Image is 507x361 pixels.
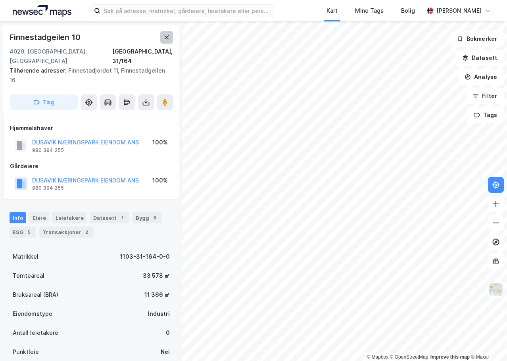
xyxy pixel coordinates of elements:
div: Hjemmelshaver [10,123,173,133]
a: Mapbox [367,354,388,360]
div: Leietakere [52,212,87,223]
div: Nei [161,347,170,357]
div: 100% [152,176,168,185]
div: Mine Tags [355,6,384,15]
img: Z [488,282,503,297]
iframe: Chat Widget [467,323,507,361]
div: Gårdeiere [10,161,173,171]
div: Datasett [90,212,129,223]
div: Eiere [29,212,49,223]
div: 0 [166,328,170,338]
div: Transaksjoner [39,227,94,238]
div: Matrikkel [13,252,38,261]
div: Bolig [401,6,415,15]
div: Finnestadgeilen 10 [10,31,82,44]
div: 100% [152,138,168,147]
a: OpenStreetMap [390,354,428,360]
div: 1103-31-164-0-0 [120,252,170,261]
button: Bokmerker [450,31,504,47]
input: Søk på adresse, matrikkel, gårdeiere, leietakere eller personer [100,5,274,17]
div: Punktleie [13,347,39,357]
div: Tomteareal [13,271,44,280]
div: Info [10,212,26,223]
button: Tags [467,107,504,123]
div: Finnestadjordet 11, Finnestadgeilen 16 [10,66,167,85]
button: Tag [10,94,78,110]
div: 4029, [GEOGRAPHIC_DATA], [GEOGRAPHIC_DATA] [10,47,112,66]
button: Datasett [455,50,504,66]
div: 11 366 ㎡ [144,290,170,300]
div: ESG [10,227,36,238]
div: 980 394 255 [32,185,64,191]
div: Antall leietakere [13,328,58,338]
div: 2 [83,228,90,236]
div: 8 [151,214,159,222]
div: [GEOGRAPHIC_DATA], 31/164 [112,47,173,66]
div: Kontrollprogram for chat [467,323,507,361]
a: Improve this map [430,354,470,360]
div: [PERSON_NAME] [436,6,482,15]
div: Kart [326,6,338,15]
div: 1 [118,214,126,222]
div: Bygg [133,212,162,223]
div: 33 578 ㎡ [143,271,170,280]
div: 5 [25,228,33,236]
div: Eiendomstype [13,309,52,319]
div: Industri [148,309,170,319]
button: Filter [466,88,504,104]
div: 980 394 255 [32,147,64,154]
div: Bruksareal (BRA) [13,290,58,300]
span: Tilhørende adresser: [10,67,68,74]
button: Analyse [458,69,504,85]
img: logo.a4113a55bc3d86da70a041830d287a7e.svg [13,5,71,17]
